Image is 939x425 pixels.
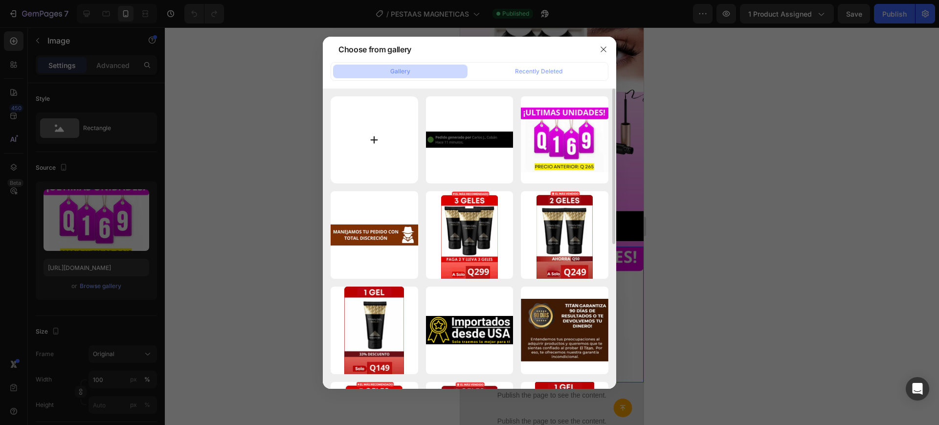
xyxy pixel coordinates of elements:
img: image [441,191,498,279]
button: Recently Deleted [471,65,606,78]
img: image [521,108,608,172]
img: image [331,224,418,246]
div: Image [12,205,33,214]
button: <p>Button</p> [153,371,172,390]
img: image [426,132,514,148]
div: Recently Deleted [515,67,562,76]
img: image [537,191,593,279]
div: Choose from gallery [338,44,411,55]
div: Gallery [390,67,410,76]
img: image [521,299,608,361]
div: Open Intercom Messenger [906,377,929,401]
button: Gallery [333,65,468,78]
img: image [426,316,514,345]
img: image [344,287,404,374]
